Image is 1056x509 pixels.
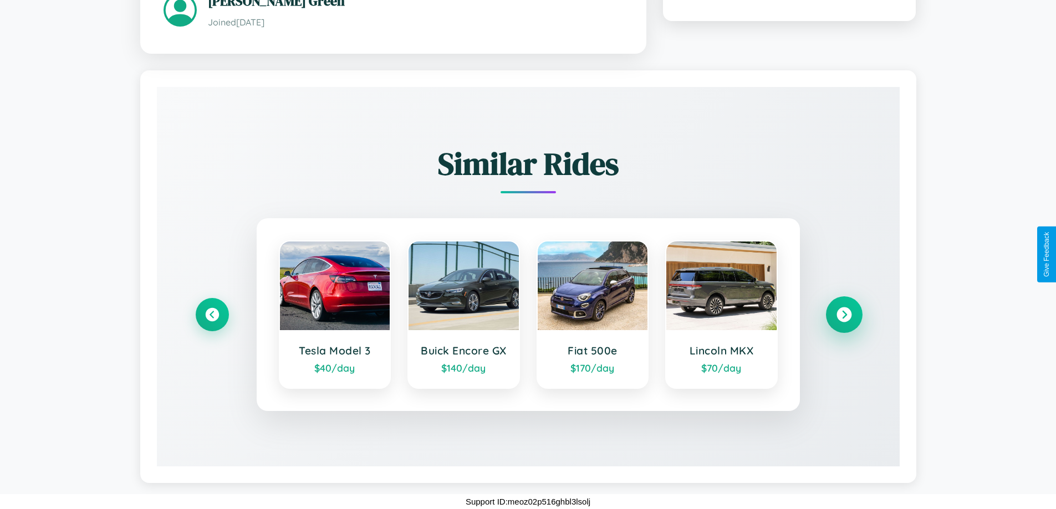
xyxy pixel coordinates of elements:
[291,344,379,357] h3: Tesla Model 3
[677,362,766,374] div: $ 70 /day
[466,494,590,509] p: Support ID: meoz02p516ghbl3lsolj
[407,240,520,389] a: Buick Encore GX$140/day
[291,362,379,374] div: $ 40 /day
[677,344,766,357] h3: Lincoln MKX
[537,240,649,389] a: Fiat 500e$170/day
[665,240,778,389] a: Lincoln MKX$70/day
[279,240,391,389] a: Tesla Model 3$40/day
[549,362,637,374] div: $ 170 /day
[420,344,508,357] h3: Buick Encore GX
[549,344,637,357] h3: Fiat 500e
[208,14,623,30] p: Joined [DATE]
[1043,232,1050,277] div: Give Feedback
[196,142,861,185] h2: Similar Rides
[420,362,508,374] div: $ 140 /day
